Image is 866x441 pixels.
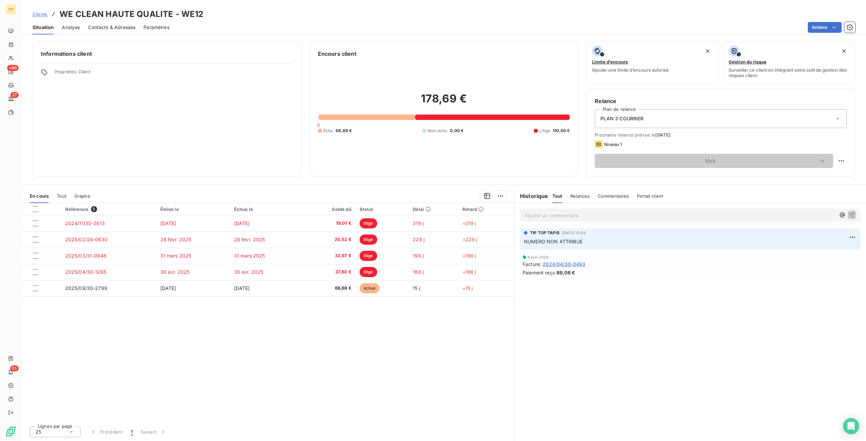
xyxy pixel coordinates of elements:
h3: WE CLEAN HAUTE QUALITE - WE12 [60,8,203,20]
span: 27 [10,92,19,98]
span: 5 [91,206,97,212]
span: litige [360,235,377,245]
span: Paramètres [143,24,169,31]
span: Facture : [523,261,541,268]
span: Tout [552,193,563,199]
span: 4 juin 2024 [527,255,549,259]
button: Limite d’encoursAjouter une limite d’encours autorisé [586,41,719,84]
span: Échu [323,128,333,134]
button: 1 [127,425,137,439]
div: Statut [360,206,405,212]
span: Surveiller ce client en intégrant votre outil de gestion des risques client. [729,67,849,78]
span: [DATE] [234,285,250,291]
span: 53 [10,365,19,371]
span: 0,00 € [450,128,463,134]
div: Solde dû [308,206,351,212]
span: Portail client [637,193,663,199]
span: Voir [603,158,818,164]
span: Graphe [74,193,90,199]
span: litige [360,218,377,228]
span: 0 [317,122,320,128]
button: Voir [595,154,833,168]
span: Commentaires [598,193,629,199]
span: En cours [30,193,49,199]
span: [DATE] 11:34 [562,231,586,235]
span: Contacts & Adresses [88,24,135,31]
div: Référence [65,206,152,212]
span: 110,00 € [553,128,570,134]
span: 32,67 € [308,252,351,259]
span: NUMERO NON ATTRIBUE [524,239,583,244]
span: 68,69 € [336,128,352,134]
span: 30 avr. 2025 [160,269,190,275]
button: Actions [808,22,842,33]
div: Open Intercom Messenger [843,418,859,434]
span: 30 avr. 2025 [234,269,264,275]
div: Émise le [160,206,226,212]
span: 15 j [413,285,420,291]
button: Gestion du risqueSurveiller ce client en intégrant votre outil de gestion des risques client. [723,41,855,84]
span: échue [360,283,380,293]
h2: 178,69 € [318,92,570,112]
span: 20,52 € [308,236,351,243]
span: 68,69 € [308,285,351,292]
button: Précédent [86,425,127,439]
span: Situation [32,24,54,31]
span: 2025/09/30-2799 [65,285,107,291]
span: 37,80 € [308,269,351,275]
span: Tout [57,193,66,199]
span: [DATE] [234,220,250,226]
span: 31 mars 2025 [160,253,191,259]
div: Retard [462,206,510,212]
span: Prochaine relance prévue le [595,132,847,138]
span: 28 févr. 2025 [160,237,191,242]
span: 198 j [413,253,424,259]
span: litige [360,251,377,261]
span: Gestion du risque [729,59,767,65]
h6: Historique [515,192,548,200]
span: Paiement reçu [523,269,555,276]
span: 2025/02/28-0630 [65,237,108,242]
span: 229 j [413,237,425,242]
span: 1 [131,428,133,435]
span: 28 févr. 2025 [234,237,265,242]
span: 89,06 € [556,269,575,276]
img: Logo LeanPay [5,426,16,437]
span: 168 j [413,269,424,275]
a: Clients [32,11,47,18]
h6: Informations client [41,50,293,58]
span: +229 j [462,237,477,242]
span: Clients [32,11,47,17]
span: +319 j [462,220,476,226]
h6: Encours client [318,50,357,58]
span: 19,01 € [308,220,351,227]
span: TIP TOP TAPIS [530,230,560,236]
span: 2025/04/30-1265 [65,269,106,275]
div: Échue le [234,206,300,212]
span: Relances [570,193,590,199]
button: Suivant [137,425,171,439]
span: PLAN 3 COURRIER [600,115,643,122]
span: 25 [36,428,41,435]
span: Litige [539,128,550,134]
span: +198 j [462,253,476,259]
span: [DATE] [655,132,670,138]
span: 2024/04/30-0493 [543,261,585,268]
span: litige [360,267,377,277]
span: Non-échu [428,128,447,134]
span: [DATE] [160,285,176,291]
span: Ajouter une limite d’encours autorisé [592,67,669,73]
span: Propriétés Client [54,69,293,78]
span: +99 [7,65,19,71]
span: +168 j [462,269,476,275]
span: 2025/03/31-0946 [65,253,107,259]
span: 319 j [413,220,424,226]
span: 31 mars 2025 [234,253,265,259]
div: Délai [413,206,454,212]
span: 2024/11/30-2613 [65,220,105,226]
span: +15 j [462,285,473,291]
div: TT [5,4,16,15]
span: Limite d’encours [592,59,628,65]
span: Niveau 1 [604,142,622,147]
span: [DATE] [160,220,176,226]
